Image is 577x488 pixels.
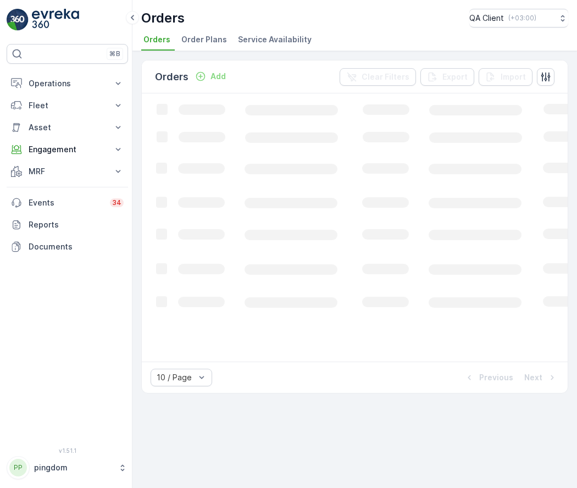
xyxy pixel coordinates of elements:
[143,34,170,45] span: Orders
[238,34,312,45] span: Service Availability
[191,70,230,83] button: Add
[7,456,128,479] button: PPpingdom
[7,236,128,258] a: Documents
[501,71,526,82] p: Import
[524,372,542,383] p: Next
[479,68,532,86] button: Import
[29,197,103,208] p: Events
[469,9,568,27] button: QA Client(+03:00)
[34,462,113,473] p: pingdom
[469,13,504,24] p: QA Client
[479,372,513,383] p: Previous
[7,117,128,138] button: Asset
[7,138,128,160] button: Engagement
[141,9,185,27] p: Orders
[32,9,79,31] img: logo_light-DOdMpM7g.png
[7,9,29,31] img: logo
[7,160,128,182] button: MRF
[29,122,106,133] p: Asset
[7,447,128,454] span: v 1.51.1
[7,95,128,117] button: Fleet
[210,71,226,82] p: Add
[29,144,106,155] p: Engagement
[7,192,128,214] a: Events34
[463,371,514,384] button: Previous
[523,371,559,384] button: Next
[420,68,474,86] button: Export
[442,71,468,82] p: Export
[29,241,124,252] p: Documents
[112,198,121,207] p: 34
[109,49,120,58] p: ⌘B
[508,14,536,23] p: ( +03:00 )
[29,166,106,177] p: MRF
[155,69,188,85] p: Orders
[29,219,124,230] p: Reports
[29,100,106,111] p: Fleet
[340,68,416,86] button: Clear Filters
[29,78,106,89] p: Operations
[181,34,227,45] span: Order Plans
[362,71,409,82] p: Clear Filters
[9,459,27,476] div: PP
[7,73,128,95] button: Operations
[7,214,128,236] a: Reports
